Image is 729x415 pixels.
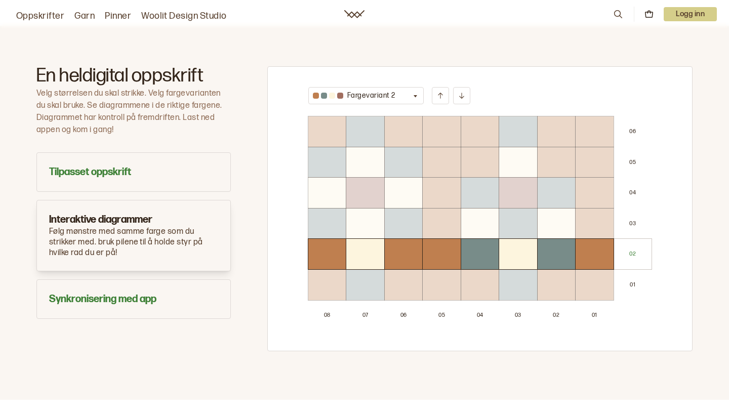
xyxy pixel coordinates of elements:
a: Garn [74,9,95,23]
p: 0 2 [553,312,559,319]
h3: Tilpasset oppskrift [49,165,218,179]
p: Velg størrelsen du skal strikke. Velg fargevarianten du skal bruke. Se diagrammene i de riktige f... [36,88,231,136]
p: 0 3 [515,312,521,319]
p: 0 7 [362,312,369,319]
p: 0 3 [629,220,636,227]
p: 0 1 [630,281,635,288]
p: 0 5 [438,312,445,319]
p: Fargevariant 2 [347,91,395,101]
a: Pinner [105,9,131,23]
p: 0 4 [477,312,483,319]
button: Fargevariant 2 [308,87,424,104]
p: Følg mønstre med samme farge som du strikker med. bruk pilene til å holde styr på hvilke rad du e... [49,227,218,258]
a: Woolit Design Studio [141,9,227,23]
p: Logg inn [664,7,717,21]
a: Oppskrifter [16,9,64,23]
h3: Synkronisering med app [49,292,218,306]
h3: Interaktive diagrammer [49,213,218,227]
a: Woolit [344,10,364,18]
p: 0 8 [324,312,331,319]
p: 0 5 [629,159,636,166]
p: 0 4 [629,189,636,196]
p: 0 6 [400,312,407,319]
p: 0 6 [629,128,636,135]
p: 0 2 [629,251,636,258]
button: User dropdown [664,7,717,21]
h2: En heldigital oppskrift [36,66,231,86]
p: 0 1 [592,312,597,319]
